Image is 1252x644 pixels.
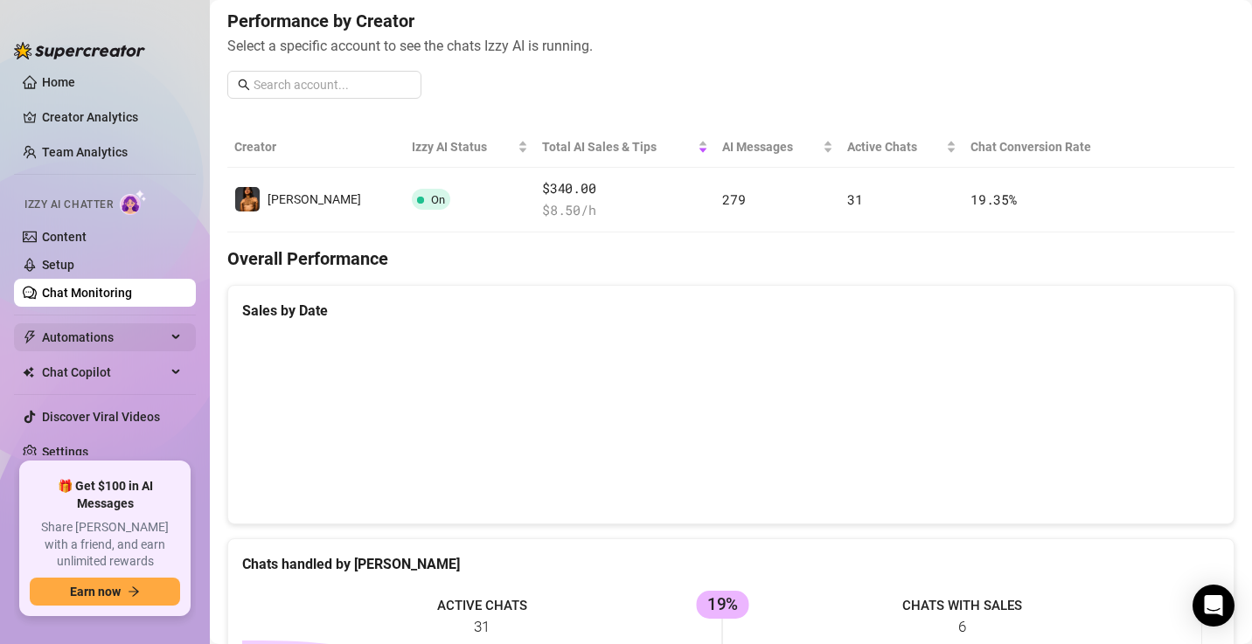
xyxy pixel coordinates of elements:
[42,258,74,272] a: Setup
[30,519,180,571] span: Share [PERSON_NAME] with a friend, and earn unlimited rewards
[722,137,819,156] span: AI Messages
[227,35,1235,57] span: Select a specific account to see the chats Izzy AI is running.
[1193,585,1235,627] div: Open Intercom Messenger
[542,200,708,221] span: $ 8.50 /h
[70,585,121,599] span: Earn now
[963,127,1134,168] th: Chat Conversion Rate
[23,366,34,378] img: Chat Copilot
[542,178,708,199] span: $340.00
[42,103,182,131] a: Creator Analytics
[542,137,694,156] span: Total AI Sales & Tips
[120,190,147,215] img: AI Chatter
[14,42,145,59] img: logo-BBDzfeDw.svg
[254,75,411,94] input: Search account...
[715,127,840,168] th: AI Messages
[535,127,715,168] th: Total AI Sales & Tips
[268,192,361,206] span: [PERSON_NAME]
[42,230,87,244] a: Content
[227,246,1235,271] h4: Overall Performance
[840,127,963,168] th: Active Chats
[847,137,942,156] span: Active Chats
[970,190,1016,208] span: 19.35 %
[23,330,37,344] span: thunderbolt
[42,75,75,89] a: Home
[847,190,862,208] span: 31
[722,190,745,208] span: 279
[227,127,405,168] th: Creator
[235,187,260,211] img: Annie
[24,197,113,213] span: Izzy AI Chatter
[42,145,128,159] a: Team Analytics
[42,286,132,300] a: Chat Monitoring
[42,358,166,386] span: Chat Copilot
[238,79,250,91] span: search
[30,578,180,606] button: Earn nowarrow-right
[42,410,160,424] a: Discover Viral Videos
[412,137,514,156] span: Izzy AI Status
[227,9,1235,33] h4: Performance by Creator
[242,553,1220,575] div: Chats handled by [PERSON_NAME]
[405,127,535,168] th: Izzy AI Status
[30,478,180,512] span: 🎁 Get $100 in AI Messages
[42,445,88,459] a: Settings
[242,300,1220,322] div: Sales by Date
[128,585,140,598] span: arrow-right
[42,323,166,351] span: Automations
[431,193,445,206] span: On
